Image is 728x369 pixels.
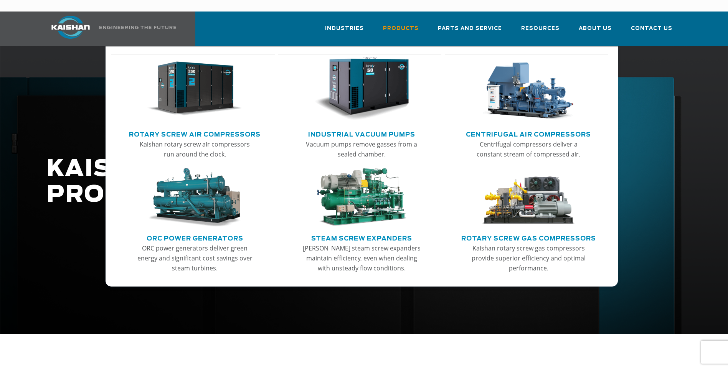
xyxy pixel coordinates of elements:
img: thumb-Steam-Screw-Expanders [314,168,409,227]
img: thumb-ORC-Power-Generators [147,168,242,227]
img: kaishan logo [42,16,99,39]
a: Centrifugal Air Compressors [466,128,591,139]
a: Kaishan USA [42,12,178,46]
p: [PERSON_NAME] steam screw expanders maintain efficiency, even when dealing with unsteady flow con... [302,243,421,273]
span: Products [383,24,419,33]
img: thumb-Rotary-Screw-Gas-Compressors [481,168,576,227]
span: Contact Us [631,24,672,33]
p: Centrifugal compressors deliver a constant stream of compressed air. [469,139,588,159]
a: Parts and Service [438,18,502,44]
span: Parts and Service [438,24,502,33]
img: thumb-Centrifugal-Air-Compressors [481,57,576,121]
img: thumb-Industrial-Vacuum-Pumps [314,57,409,121]
a: ORC Power Generators [147,232,243,243]
p: ORC power generators deliver green energy and significant cost savings over steam turbines. [135,243,255,273]
a: Products [383,18,419,44]
a: Industrial Vacuum Pumps [308,128,415,139]
a: Rotary Screw Air Compressors [129,128,261,139]
img: thumb-Rotary-Screw-Air-Compressors [147,57,242,121]
a: About Us [579,18,612,44]
p: Vacuum pumps remove gasses from a sealed chamber. [302,139,421,159]
a: Contact Us [631,18,672,44]
p: Kaishan rotary screw air compressors run around the clock. [135,139,255,159]
img: Engineering the future [99,26,176,29]
span: About Us [579,24,612,33]
a: Resources [521,18,560,44]
a: Steam Screw Expanders [311,232,412,243]
a: Rotary Screw Gas Compressors [461,232,596,243]
span: Resources [521,24,560,33]
p: Kaishan rotary screw gas compressors provide superior efficiency and optimal performance. [469,243,588,273]
h1: KAISHAN PRODUCTS [46,156,574,208]
span: Industries [325,24,364,33]
a: Industries [325,18,364,44]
